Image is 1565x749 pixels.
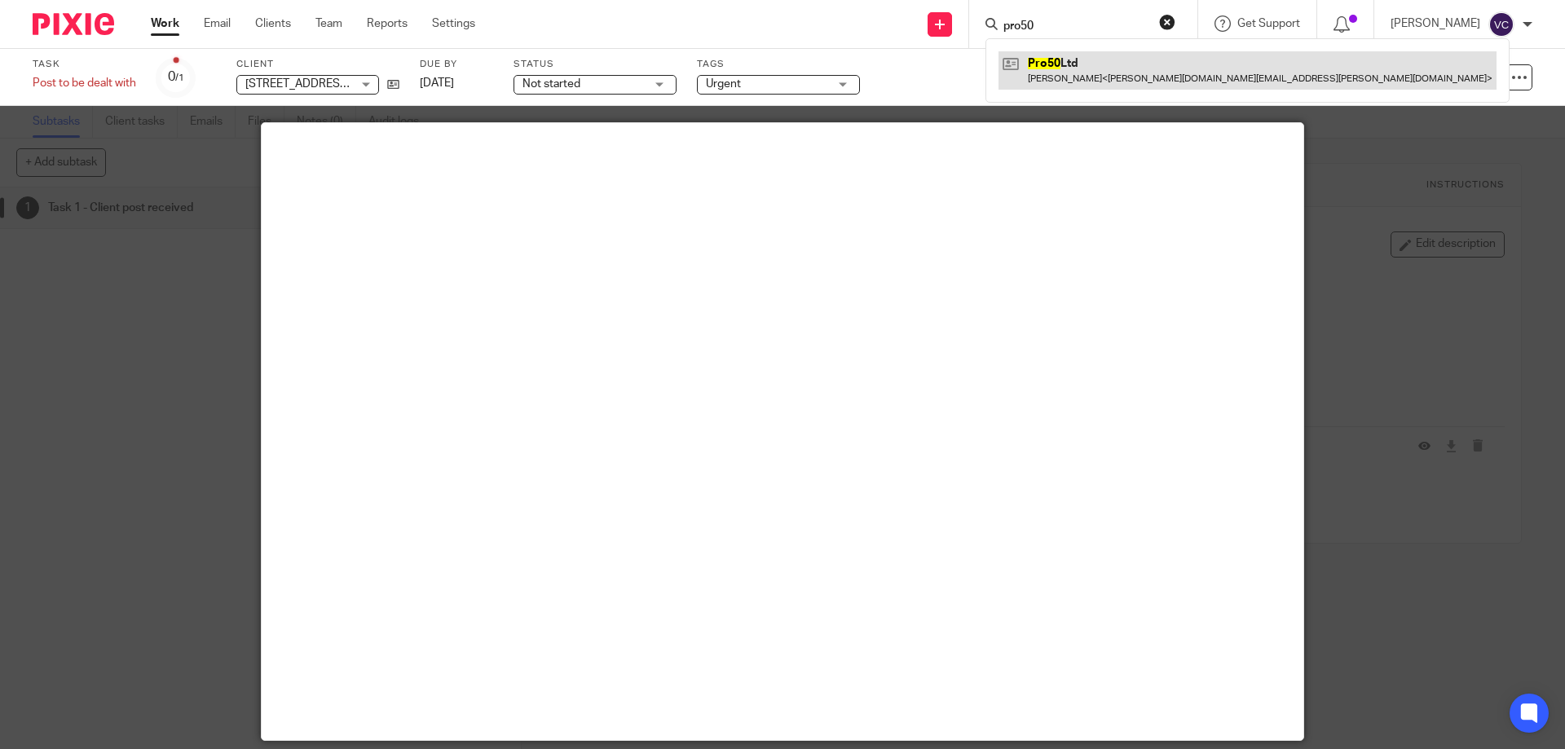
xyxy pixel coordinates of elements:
[522,78,580,90] span: Not started
[697,58,860,71] label: Tags
[315,15,342,32] a: Team
[1391,15,1480,32] p: [PERSON_NAME]
[175,73,184,82] small: /1
[236,58,399,71] label: Client
[33,75,136,91] div: Post to be dealt with
[367,15,408,32] a: Reports
[1237,18,1300,29] span: Get Support
[1488,11,1514,37] img: svg%3E
[432,15,475,32] a: Settings
[151,15,179,32] a: Work
[245,78,497,90] span: [STREET_ADDRESS] (Freehold) Company Limited
[1159,14,1175,30] button: Clear
[420,77,454,89] span: [DATE]
[168,68,184,86] div: 0
[420,58,493,71] label: Due by
[33,13,114,35] img: Pixie
[514,58,677,71] label: Status
[1002,20,1148,34] input: Search
[255,15,291,32] a: Clients
[706,78,741,90] span: Urgent
[204,15,231,32] a: Email
[33,58,136,71] label: Task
